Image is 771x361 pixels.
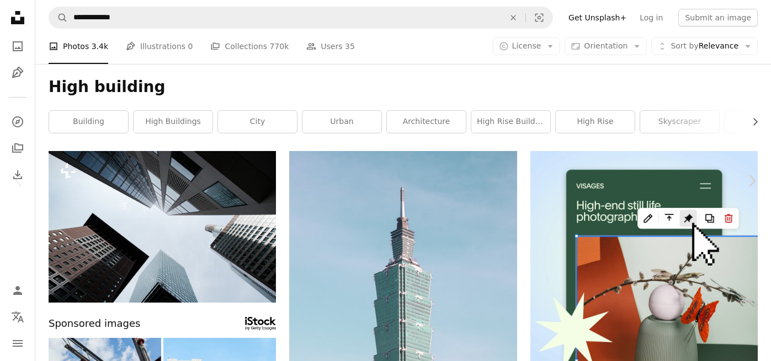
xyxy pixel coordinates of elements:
[188,40,193,52] span: 0
[7,111,29,133] a: Explore
[471,111,550,133] a: high rise building
[306,29,355,64] a: Users 35
[302,111,381,133] a: urban
[7,35,29,57] a: Photos
[512,41,541,50] span: License
[640,111,719,133] a: skyscraper
[7,332,29,354] button: Menu
[387,111,466,133] a: architecture
[49,222,276,231] a: a group of tall buildings in a city
[345,40,355,52] span: 35
[269,40,289,52] span: 770k
[562,9,633,26] a: Get Unsplash+
[678,9,758,26] button: Submit an image
[7,306,29,328] button: Language
[49,7,68,28] button: Search Unsplash
[565,37,647,55] button: Orientation
[556,111,635,133] a: high rise
[7,279,29,301] a: Log in / Sign up
[584,41,628,50] span: Orientation
[671,41,738,52] span: Relevance
[671,41,698,50] span: Sort by
[134,111,212,133] a: high buildings
[7,62,29,84] a: Illustrations
[49,111,128,133] a: building
[210,29,289,64] a: Collections 770k
[289,316,517,326] a: a tall building with a blue sky with Taipei 101 in the background
[49,316,140,332] span: Sponsored images
[49,7,553,29] form: Find visuals sitewide
[633,9,669,26] a: Log in
[218,111,297,133] a: city
[745,111,758,133] button: scroll list to the right
[526,7,552,28] button: Visual search
[126,29,193,64] a: Illustrations 0
[651,37,758,55] button: Sort byRelevance
[732,128,771,234] a: Next
[493,37,561,55] button: License
[49,77,758,97] h1: High building
[501,7,525,28] button: Clear
[49,151,276,303] img: a group of tall buildings in a city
